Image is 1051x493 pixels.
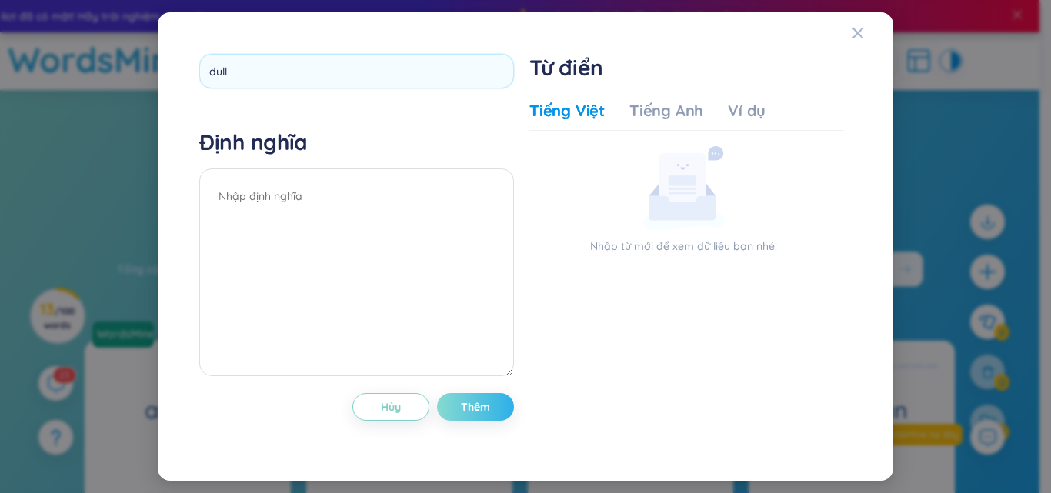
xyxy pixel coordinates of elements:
[629,100,703,122] div: Tiếng Anh
[728,100,766,122] div: Ví dụ
[199,54,514,88] input: Nhập từ mới
[529,54,844,82] h1: Từ điển
[461,399,490,415] span: Thêm
[529,238,838,255] p: Nhập từ mới để xem dữ liệu bạn nhé!
[199,128,514,156] h4: Định nghĩa
[529,100,605,122] div: Tiếng Việt
[381,399,401,415] span: Hủy
[852,12,893,54] button: Close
